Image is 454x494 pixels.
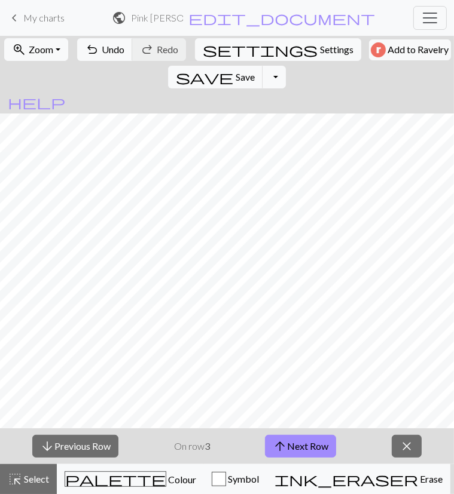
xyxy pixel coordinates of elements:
span: Select [22,473,49,484]
i: Settings [203,42,318,57]
span: highlight_alt [8,471,22,487]
span: Settings [320,42,354,57]
span: arrow_downward [40,438,54,455]
span: Zoom [29,44,53,55]
h2: Pink [PERSON_NAME] / Pink [PERSON_NAME] [131,12,183,23]
strong: 3 [205,440,210,452]
span: edit_document [188,10,375,26]
span: undo [85,41,99,58]
button: Symbol [204,464,267,494]
span: Erase [418,473,443,484]
span: close [400,438,414,455]
button: Colour [57,464,204,494]
button: Undo [77,38,133,61]
button: SettingsSettings [195,38,361,61]
span: ink_eraser [275,471,418,487]
img: Ravelry [371,42,386,57]
button: Previous Row [32,435,118,458]
button: Zoom [4,38,68,61]
button: Next Row [265,435,336,458]
span: Undo [102,44,124,55]
span: settings [203,41,318,58]
span: keyboard_arrow_left [7,10,22,26]
span: zoom_in [12,41,26,58]
span: save [176,69,233,85]
span: My charts [23,12,65,23]
span: help [8,94,65,111]
span: Symbol [226,473,259,484]
button: Erase [267,464,450,494]
span: public [112,10,126,26]
button: Toggle navigation [413,6,447,30]
span: Add to Ravelry [388,42,449,57]
span: palette [65,471,166,487]
span: Colour [166,474,196,485]
button: Save [168,66,263,88]
p: On row [174,439,210,453]
a: My charts [7,8,65,28]
span: arrow_upward [273,438,287,455]
span: Save [236,71,255,82]
button: Add to Ravelry [369,39,451,60]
